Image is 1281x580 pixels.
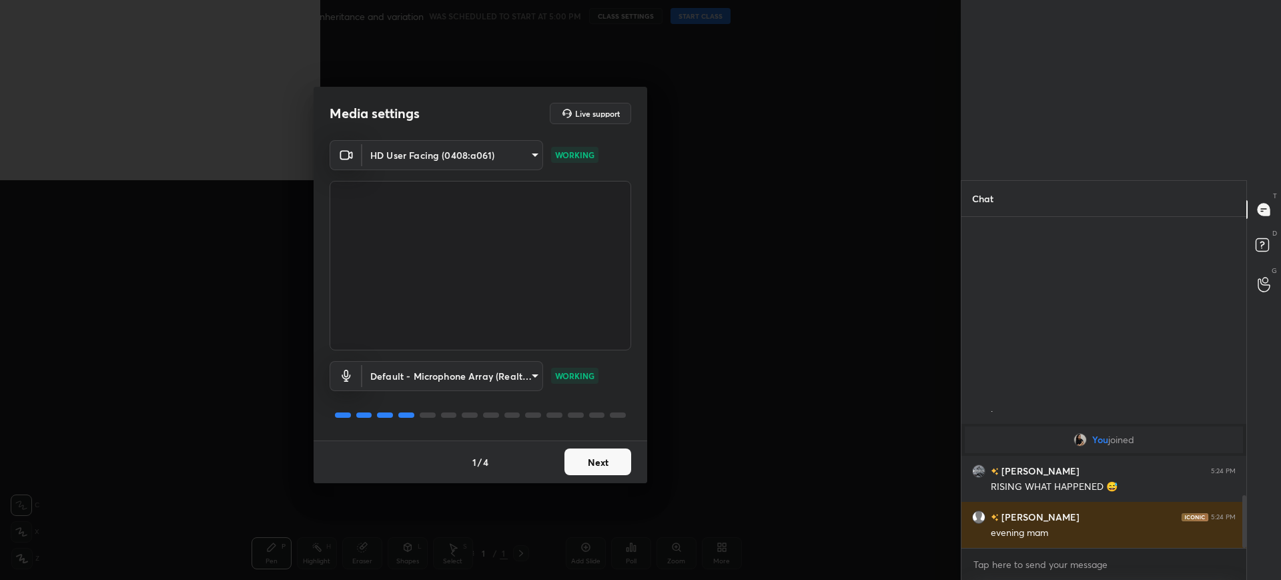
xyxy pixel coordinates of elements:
[961,181,1004,216] p: Chat
[564,449,631,475] button: Next
[1182,513,1208,521] img: iconic-dark.1390631f.png
[1092,434,1108,445] span: You
[972,511,985,524] img: default.png
[330,105,420,122] h2: Media settings
[1272,228,1277,238] p: D
[555,370,594,382] p: WORKING
[472,455,476,469] h4: 1
[991,514,999,521] img: no-rating-badge.077c3623.svg
[961,217,1246,548] div: grid
[1108,434,1134,445] span: joined
[1273,191,1277,201] p: T
[991,527,1236,540] div: evening mam
[362,140,543,170] div: HD User Facing (0408:a061)
[483,455,488,469] h4: 4
[972,465,985,478] img: 1bae4821f9204ec8aa2a3ed3c9ca926c.jpg
[1074,433,1087,447] img: 50702b96c52e459ba5ac12119d36f654.jpg
[1272,266,1277,276] p: G
[478,455,482,469] h4: /
[991,481,1236,494] div: RISING WHAT HAPPENED 😅
[999,464,1080,478] h6: [PERSON_NAME]
[362,361,543,391] div: HD User Facing (0408:a061)
[1211,467,1236,475] div: 5:24 PM
[991,468,999,475] img: no-rating-badge.077c3623.svg
[999,510,1080,524] h6: [PERSON_NAME]
[1211,513,1236,521] div: 5:24 PM
[555,149,594,161] p: WORKING
[575,109,620,117] h5: Live support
